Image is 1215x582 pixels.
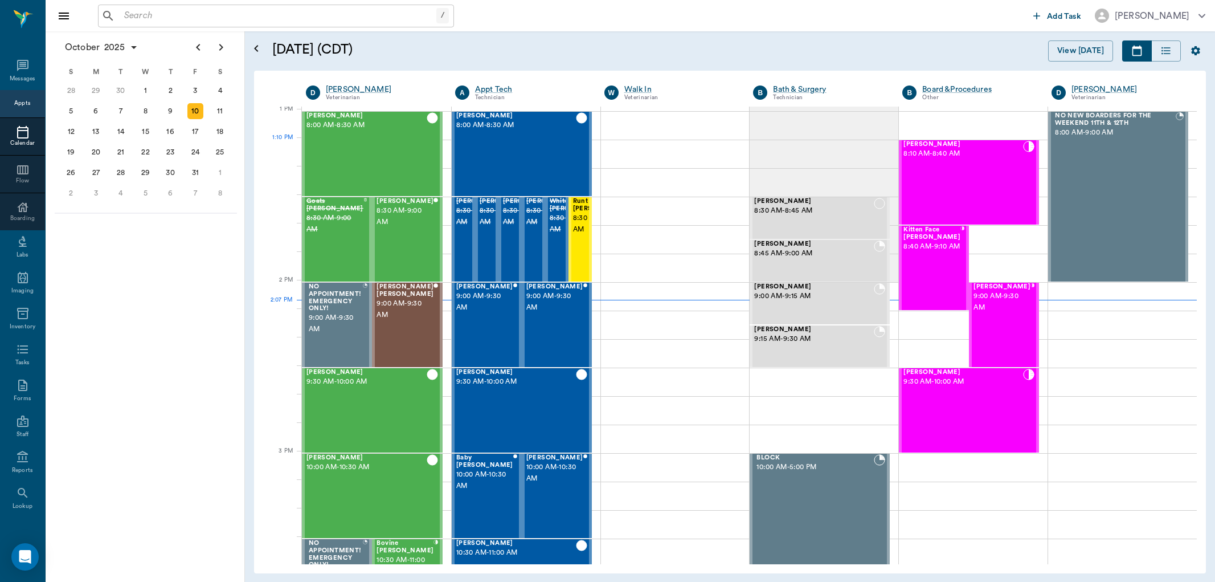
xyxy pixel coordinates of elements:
div: Tuesday, November 4, 2025 [113,185,129,201]
span: [PERSON_NAME] [754,283,874,291]
div: Open Intercom Messenger [11,543,39,571]
span: 8:30 AM - 9:00 AM [573,213,630,235]
div: Messages [10,75,36,83]
div: T [108,63,133,80]
span: 2025 [102,39,127,55]
div: Tasks [15,359,30,367]
div: CHECKED_IN, 8:10 AM - 8:40 AM [899,140,1039,225]
div: Veterinarian [624,93,737,103]
span: 8:30 AM - 9:00 AM [456,205,513,228]
div: Thursday, October 23, 2025 [162,144,178,160]
div: Tuesday, October 21, 2025 [113,144,129,160]
div: CHECKED_OUT, 8:00 AM - 8:30 AM [302,111,443,197]
button: [PERSON_NAME] [1086,5,1214,26]
div: CHECKED_IN, 8:40 AM - 9:10 AM [899,225,969,311]
div: Tuesday, October 28, 2025 [113,165,129,181]
span: 9:00 AM - 9:15 AM [754,291,874,302]
span: 8:00 AM - 8:30 AM [306,120,427,131]
span: [PERSON_NAME] [306,369,427,376]
div: Thursday, October 30, 2025 [162,165,178,181]
div: Wednesday, October 22, 2025 [138,144,154,160]
div: Appt Tech [475,84,587,95]
span: 9:00 AM - 9:30 AM [526,291,583,314]
span: 9:30 AM - 10:00 AM [903,376,1023,388]
span: 8:30 AM - 8:45 AM [754,205,874,217]
div: 2 PM [263,274,293,303]
div: M [84,63,109,80]
span: 9:00 AM - 9:30 AM [456,291,513,314]
div: Saturday, November 1, 2025 [212,165,228,181]
div: Monday, September 29, 2025 [88,83,104,99]
div: [PERSON_NAME] [1115,9,1189,23]
div: Friday, November 7, 2025 [187,185,203,201]
div: CHECKED_OUT, 8:30 AM - 9:00 AM [568,197,592,282]
div: CHECKED_OUT, 9:00 AM - 9:30 AM [372,282,442,368]
div: W [133,63,158,80]
div: CHECKED_OUT, 9:00 AM - 9:30 AM [452,282,522,368]
span: [PERSON_NAME] [306,112,427,120]
span: 10:00 AM - 5:00 PM [756,462,874,473]
div: CANCELED, 8:30 AM - 9:00 AM [498,197,522,282]
span: [PERSON_NAME] [456,369,576,376]
div: D [306,86,320,100]
div: BOOKED, 9:00 AM - 9:15 AM [750,282,890,325]
div: Forms [14,394,31,403]
span: [PERSON_NAME] [903,369,1023,376]
div: Tuesday, October 7, 2025 [113,103,129,119]
div: Inventory [10,323,35,331]
button: Previous page [187,36,210,59]
span: [PERSON_NAME] [377,198,433,205]
div: Veterinarian [326,93,438,103]
div: BOOKED, 9:00 AM - 9:30 AM [302,282,372,368]
span: Baby [PERSON_NAME] [456,454,513,469]
a: Bath & Surgery [773,84,885,95]
div: CHECKED_OUT, 8:00 AM - 8:30 AM [452,111,592,197]
div: CANCELED, 8:30 AM - 9:00 AM [522,197,545,282]
div: Other [922,93,1034,103]
span: 9:30 AM - 10:00 AM [456,376,576,388]
span: NO NEW BOARDERS FOR THE WEEKEND 11TH & 12TH [1055,112,1176,127]
div: Friday, October 3, 2025 [187,83,203,99]
div: Imaging [11,287,34,295]
span: 8:30 AM - 9:00 AM [480,205,537,228]
div: NOT_CONFIRMED, 8:30 AM - 8:45 AM [750,197,890,239]
span: [PERSON_NAME] [526,283,583,291]
span: 10:00 AM - 10:30 AM [526,462,583,485]
div: CHECKED_OUT, 9:30 AM - 10:00 AM [302,368,443,453]
div: Saturday, October 11, 2025 [212,103,228,119]
span: 9:30 AM - 10:00 AM [306,376,427,388]
span: Bovine [PERSON_NAME] [377,540,433,555]
div: Tuesday, September 30, 2025 [113,83,129,99]
span: Goats [PERSON_NAME] [306,198,363,213]
div: Thursday, October 16, 2025 [162,124,178,140]
button: October2025 [59,36,144,59]
span: [PERSON_NAME] [754,198,874,205]
span: [PERSON_NAME] [903,141,1023,148]
div: Lookup [13,502,32,511]
div: Monday, October 6, 2025 [88,103,104,119]
div: BOOKED, 8:45 AM - 9:00 AM [750,239,890,282]
span: NO APPOINTMENT! EMERGENCY ONLY! [309,540,363,569]
span: [PERSON_NAME] [306,454,427,462]
a: [PERSON_NAME] [326,84,438,95]
span: 8:30 AM - 9:00 AM [550,213,607,235]
span: October [63,39,102,55]
button: Open calendar [249,27,263,71]
div: Reports [12,466,33,475]
div: BOOKED, 8:00 AM - 9:00 AM [1048,111,1188,282]
span: 8:30 AM - 9:00 AM [526,205,583,228]
div: Saturday, October 18, 2025 [212,124,228,140]
span: 10:00 AM - 10:30 AM [306,462,427,473]
div: 3 PM [263,445,293,474]
div: Saturday, October 4, 2025 [212,83,228,99]
div: S [207,63,232,80]
span: 8:30 AM - 9:00 AM [377,205,433,228]
div: Friday, October 31, 2025 [187,165,203,181]
div: Sunday, October 5, 2025 [63,103,79,119]
div: Technician [475,93,587,103]
div: CHECKED_IN, 9:00 AM - 9:30 AM [969,282,1039,368]
input: Search [120,8,436,24]
div: Monday, November 3, 2025 [88,185,104,201]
